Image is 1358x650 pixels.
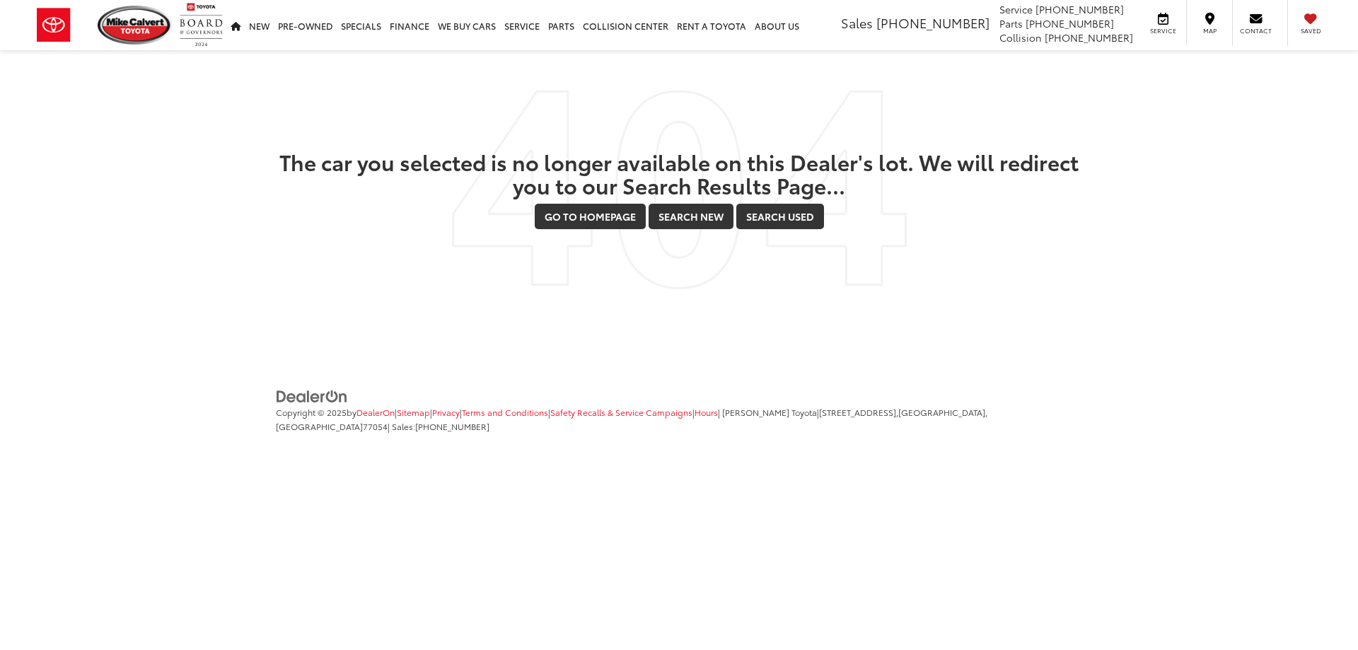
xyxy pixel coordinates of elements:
[276,420,363,432] span: [GEOGRAPHIC_DATA]
[999,16,1023,30] span: Parts
[276,150,1082,197] h2: The car you selected is no longer available on this Dealer's lot. We will redirect you to our Sea...
[356,406,395,418] a: DealerOn Home Page
[548,406,692,418] span: |
[819,406,898,418] span: [STREET_ADDRESS],
[397,406,430,418] a: Sitemap
[276,406,347,418] span: Copyright © 2025
[1147,26,1179,35] span: Service
[999,30,1042,45] span: Collision
[276,388,348,402] a: DealerOn
[347,406,395,418] span: by
[395,406,430,418] span: |
[460,406,548,418] span: |
[841,13,873,32] span: Sales
[388,420,489,432] span: | Sales:
[415,420,489,432] span: [PHONE_NUMBER]
[649,204,733,229] a: Search New
[718,406,817,418] span: | [PERSON_NAME] Toyota
[692,406,718,418] span: |
[1026,16,1114,30] span: [PHONE_NUMBER]
[1045,30,1133,45] span: [PHONE_NUMBER]
[550,406,692,418] a: Safety Recalls & Service Campaigns, Opens in a new tab
[999,2,1033,16] span: Service
[736,204,824,229] a: Search Used
[1295,26,1326,35] span: Saved
[695,406,718,418] a: Hours
[1240,26,1272,35] span: Contact
[98,6,173,45] img: Mike Calvert Toyota
[462,406,548,418] a: Terms and Conditions
[430,406,460,418] span: |
[1194,26,1225,35] span: Map
[363,420,388,432] span: 77054
[432,406,460,418] a: Privacy
[1035,2,1124,16] span: [PHONE_NUMBER]
[876,13,990,32] span: [PHONE_NUMBER]
[276,389,348,405] img: DealerOn
[898,406,987,418] span: [GEOGRAPHIC_DATA],
[535,204,646,229] a: Go to Homepage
